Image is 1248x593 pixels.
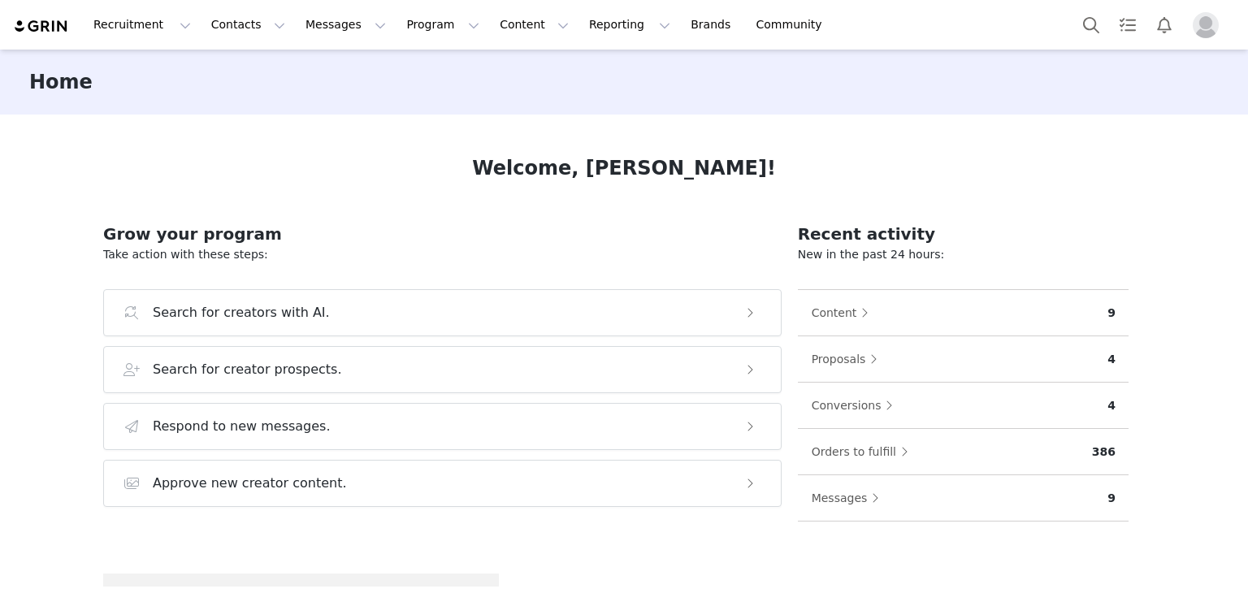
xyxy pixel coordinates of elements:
h3: Search for creator prospects. [153,360,342,379]
p: 4 [1107,351,1116,368]
button: Approve new creator content. [103,460,782,507]
button: Proposals [811,346,886,372]
button: Orders to fulfill [811,439,916,465]
h1: Welcome, [PERSON_NAME]! [472,154,776,183]
a: Brands [681,6,745,43]
p: Take action with these steps: [103,246,782,263]
button: Profile [1183,12,1235,38]
button: Recruitment [84,6,201,43]
p: 9 [1107,490,1116,507]
button: Program [396,6,489,43]
a: Tasks [1110,6,1146,43]
button: Search for creators with AI. [103,289,782,336]
button: Reporting [579,6,680,43]
button: Notifications [1146,6,1182,43]
button: Respond to new messages. [103,403,782,450]
img: placeholder-profile.jpg [1193,12,1219,38]
h3: Respond to new messages. [153,417,331,436]
button: Content [490,6,578,43]
h3: Approve new creator content. [153,474,347,493]
p: 9 [1107,305,1116,322]
img: grin logo [13,19,70,34]
a: Community [747,6,839,43]
button: Content [811,300,877,326]
button: Search for creator prospects. [103,346,782,393]
h2: Recent activity [798,222,1129,246]
button: Contacts [201,6,295,43]
h2: Grow your program [103,222,782,246]
h3: Search for creators with AI. [153,303,330,322]
button: Search [1073,6,1109,43]
button: Messages [811,485,888,511]
button: Conversions [811,392,902,418]
p: 4 [1107,397,1116,414]
h3: Home [29,67,93,97]
p: New in the past 24 hours: [798,246,1129,263]
p: 386 [1092,444,1116,461]
button: Messages [296,6,396,43]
